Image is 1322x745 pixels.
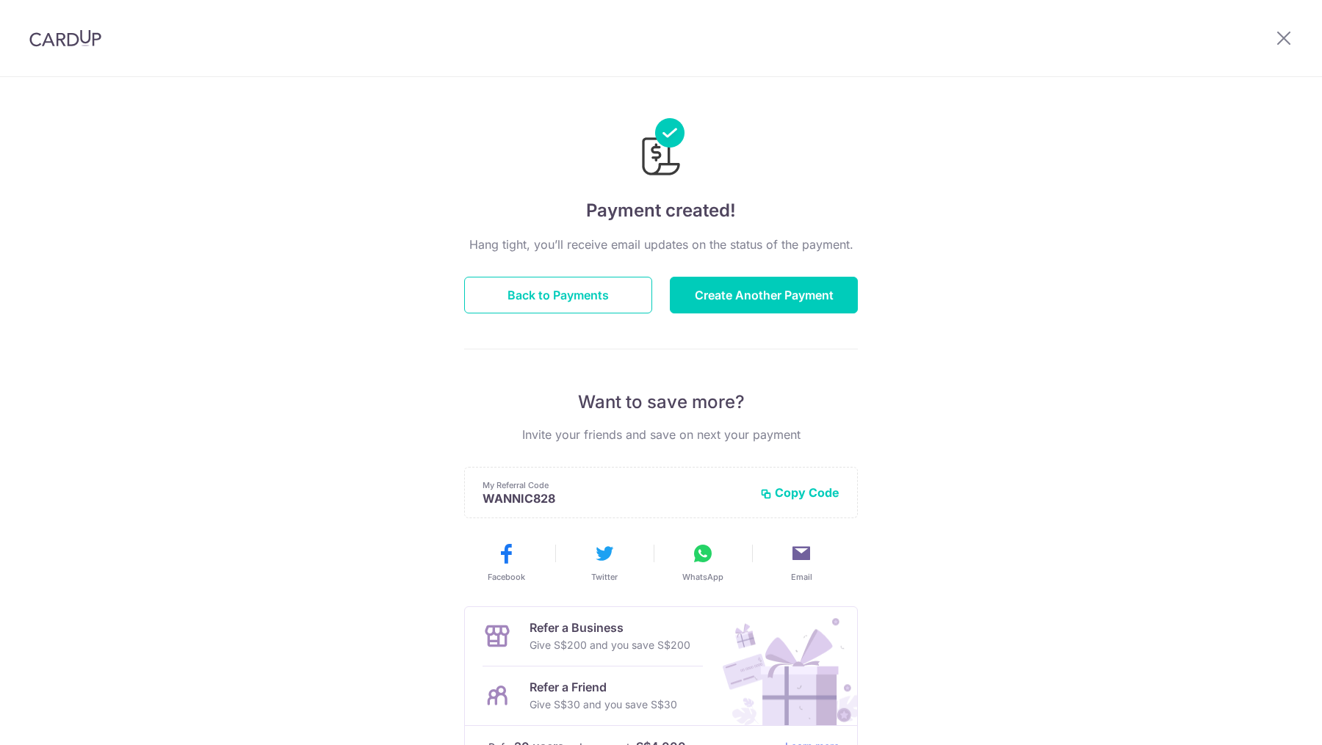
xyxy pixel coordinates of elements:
[464,390,858,414] p: Want to save more?
[530,636,690,654] p: Give S$200 and you save S$200
[660,542,746,583] button: WhatsApp
[1227,701,1307,738] iframe: Opens a widget where you can find more information
[709,607,857,725] img: Refer
[591,571,618,583] span: Twitter
[530,619,690,636] p: Refer a Business
[464,236,858,253] p: Hang tight, you’ll receive email updates on the status of the payment.
[791,571,812,583] span: Email
[670,277,858,313] button: Create Another Payment
[464,426,858,443] p: Invite your friends and save on next your payment
[463,542,549,583] button: Facebook
[488,571,525,583] span: Facebook
[464,197,858,224] h4: Payment created!
[758,542,845,583] button: Email
[530,678,677,696] p: Refer a Friend
[483,491,748,506] p: WANNIC828
[483,479,748,491] p: My Referral Code
[637,118,685,180] img: Payments
[464,277,652,313] button: Back to Payments
[760,485,839,500] button: Copy Code
[682,571,723,583] span: WhatsApp
[530,696,677,713] p: Give S$30 and you save S$30
[29,29,101,47] img: CardUp
[561,542,648,583] button: Twitter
